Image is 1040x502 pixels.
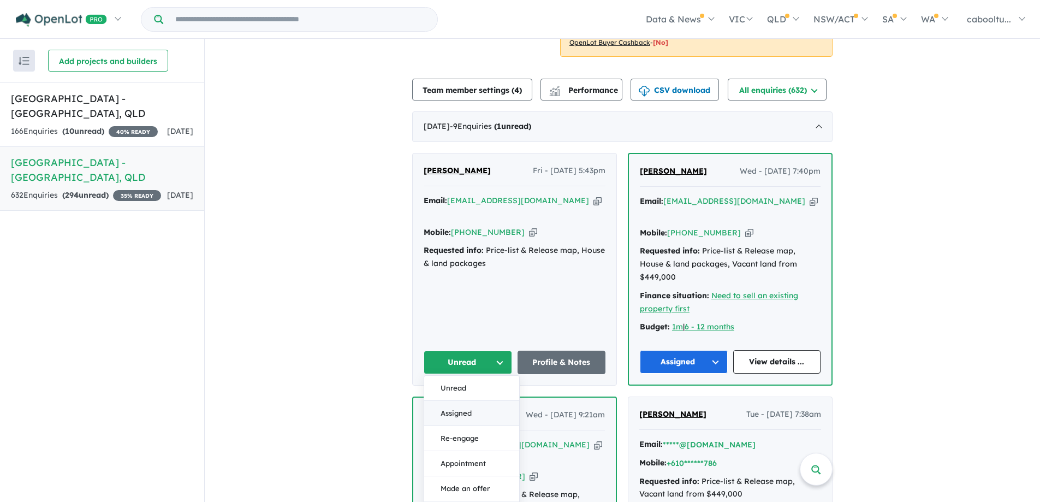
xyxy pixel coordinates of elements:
div: Price-list & Release map, House & land packages, Vacant land from $449,000 [640,245,821,284]
u: OpenLot Buyer Cashback [569,38,650,46]
span: Fri - [DATE] 5:43pm [533,164,605,178]
img: download icon [639,86,650,97]
span: [PERSON_NAME] [639,409,706,419]
h5: [GEOGRAPHIC_DATA] - [GEOGRAPHIC_DATA] , QLD [11,155,193,185]
strong: Budget: [640,322,670,332]
button: Add projects and builders [48,50,168,72]
strong: Mobile: [424,227,451,237]
button: Team member settings (4) [412,79,532,101]
button: Re-engage [424,426,519,451]
span: [PERSON_NAME] [640,166,707,176]
span: 1 [497,121,501,131]
a: 1m [672,322,683,332]
a: [PERSON_NAME] [640,165,707,178]
div: | [640,321,821,334]
h5: [GEOGRAPHIC_DATA] - [GEOGRAPHIC_DATA] , QLD [11,91,193,121]
strong: Email: [424,196,447,205]
button: Copy [529,227,537,238]
a: [PHONE_NUMBER] [667,228,741,238]
span: 10 [65,126,74,136]
button: Unread [424,376,519,401]
div: [DATE] [412,111,833,142]
a: [PERSON_NAME] [424,164,491,178]
input: Try estate name, suburb, builder or developer [165,8,435,31]
strong: Mobile: [640,228,667,238]
button: All enquiries (632) [728,79,827,101]
strong: Requested info: [424,245,484,255]
span: - 9 Enquir ies [450,121,531,131]
span: 40 % READY [109,126,158,137]
button: CSV download [631,79,719,101]
span: 4 [514,85,519,95]
button: Unread [424,351,512,374]
span: Wed - [DATE] 7:40pm [740,165,821,178]
div: Price-list & Release map, Vacant land from $449,000 [639,475,821,501]
span: Performance [551,85,618,95]
img: bar-chart.svg [549,89,560,96]
button: Appointment [424,451,519,476]
button: Copy [594,439,602,451]
img: sort.svg [19,57,29,65]
button: Assigned [424,401,519,426]
span: 35 % READY [113,190,161,201]
a: [EMAIL_ADDRESS][DOMAIN_NAME] [663,196,805,206]
a: [PERSON_NAME] [639,408,706,421]
div: 632 Enquir ies [11,189,161,202]
button: Copy [810,196,818,207]
button: Made an offer [424,476,519,501]
strong: Mobile: [639,458,667,468]
a: Profile & Notes [518,351,606,374]
a: [EMAIL_ADDRESS][DOMAIN_NAME] [447,196,589,205]
strong: ( unread) [62,126,104,136]
img: Openlot PRO Logo White [16,13,107,27]
strong: Finance situation: [640,291,709,300]
a: Need to sell an existing property first [640,291,798,314]
span: [No] [653,38,668,46]
strong: Email: [640,196,663,206]
span: [PERSON_NAME] [424,166,491,175]
span: cabooltu... [967,14,1011,25]
button: Copy [530,471,538,482]
span: [DATE] [167,190,193,200]
a: 6 - 12 months [685,322,734,332]
a: [PHONE_NUMBER] [451,227,525,237]
span: 294 [65,190,79,200]
span: Wed - [DATE] 9:21am [526,409,605,422]
strong: Requested info: [640,246,700,256]
strong: ( unread) [62,190,109,200]
span: Tue - [DATE] 7:38am [746,408,821,421]
strong: Email: [639,439,663,449]
a: View details ... [733,350,821,374]
button: Performance [540,79,622,101]
button: Assigned [640,350,728,374]
strong: ( unread) [494,121,531,131]
div: Price-list & Release map, House & land packages [424,244,605,270]
div: 166 Enquir ies [11,125,158,138]
strong: Requested info: [639,476,699,486]
button: Copy [745,227,753,239]
button: Copy [593,195,602,206]
img: line-chart.svg [550,86,560,92]
span: [DATE] [167,126,193,136]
